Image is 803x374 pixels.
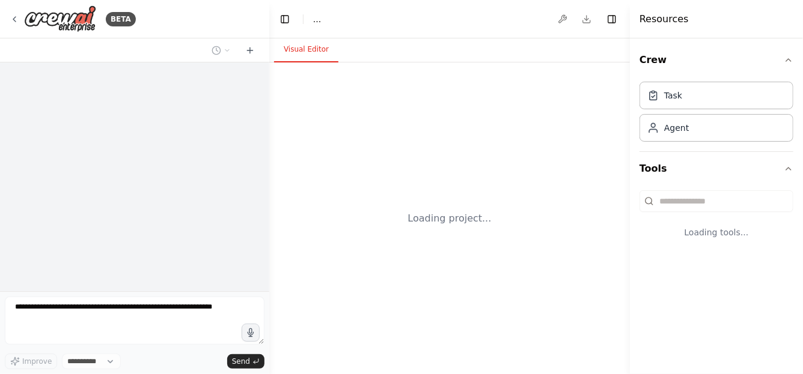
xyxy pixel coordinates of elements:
div: Task [664,89,682,101]
div: Crew [640,77,793,151]
span: Improve [22,357,52,366]
div: Loading tools... [640,217,793,248]
button: Improve [5,354,57,369]
div: Tools [640,185,793,258]
div: Loading project... [408,211,492,226]
div: BETA [106,12,136,26]
button: Hide left sidebar [276,11,293,28]
button: Send [227,354,264,369]
span: Send [232,357,250,366]
span: ... [313,13,321,25]
button: Start a new chat [240,43,260,58]
button: Tools [640,152,793,185]
button: Crew [640,43,793,77]
button: Hide right sidebar [603,11,620,28]
h4: Resources [640,12,689,26]
div: Agent [664,122,689,134]
button: Click to speak your automation idea [242,324,260,342]
button: Visual Editor [274,37,338,62]
nav: breadcrumb [313,13,321,25]
button: Switch to previous chat [207,43,236,58]
img: Logo [24,5,96,32]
